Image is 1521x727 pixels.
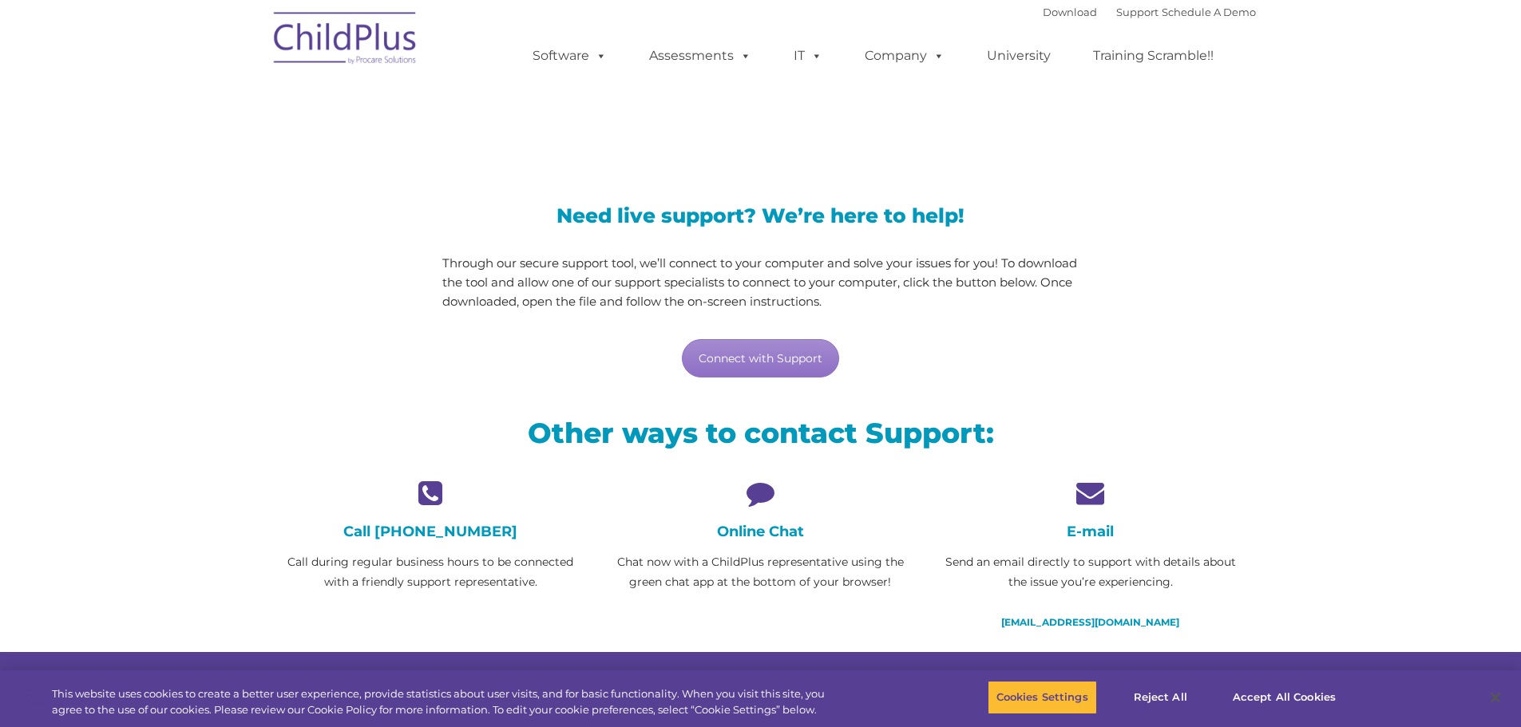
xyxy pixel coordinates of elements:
[849,40,961,72] a: Company
[1001,616,1179,628] a: [EMAIL_ADDRESS][DOMAIN_NAME]
[1111,681,1210,714] button: Reject All
[442,206,1079,226] h3: Need live support? We’re here to help!
[608,552,913,592] p: Chat now with a ChildPlus representative using the green chat app at the bottom of your browser!
[278,69,875,118] span: LiveSupport with SplashTop
[937,552,1243,592] p: Send an email directly to support with details about the issue you’re experiencing.
[278,523,584,540] h4: Call [PHONE_NUMBER]
[1043,6,1097,18] a: Download
[1478,680,1513,715] button: Close
[608,523,913,540] h4: Online Chat
[517,40,623,72] a: Software
[266,1,426,81] img: ChildPlus by Procare Solutions
[633,40,767,72] a: Assessments
[988,681,1097,714] button: Cookies Settings
[778,40,838,72] a: IT
[682,339,839,377] a: Connect with Support
[1224,681,1345,714] button: Accept All Cookies
[1043,6,1256,18] font: |
[1116,6,1159,18] a: Support
[1077,40,1230,72] a: Training Scramble!!
[278,415,1244,451] h2: Other ways to contact Support:
[52,686,837,717] div: This website uses cookies to create a better user experience, provide statistics about user visit...
[442,254,1079,311] p: Through our secure support tool, we’ll connect to your computer and solve your issues for you! To...
[278,552,584,592] p: Call during regular business hours to be connected with a friendly support representative.
[971,40,1067,72] a: University
[1162,6,1256,18] a: Schedule A Demo
[937,523,1243,540] h4: E-mail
